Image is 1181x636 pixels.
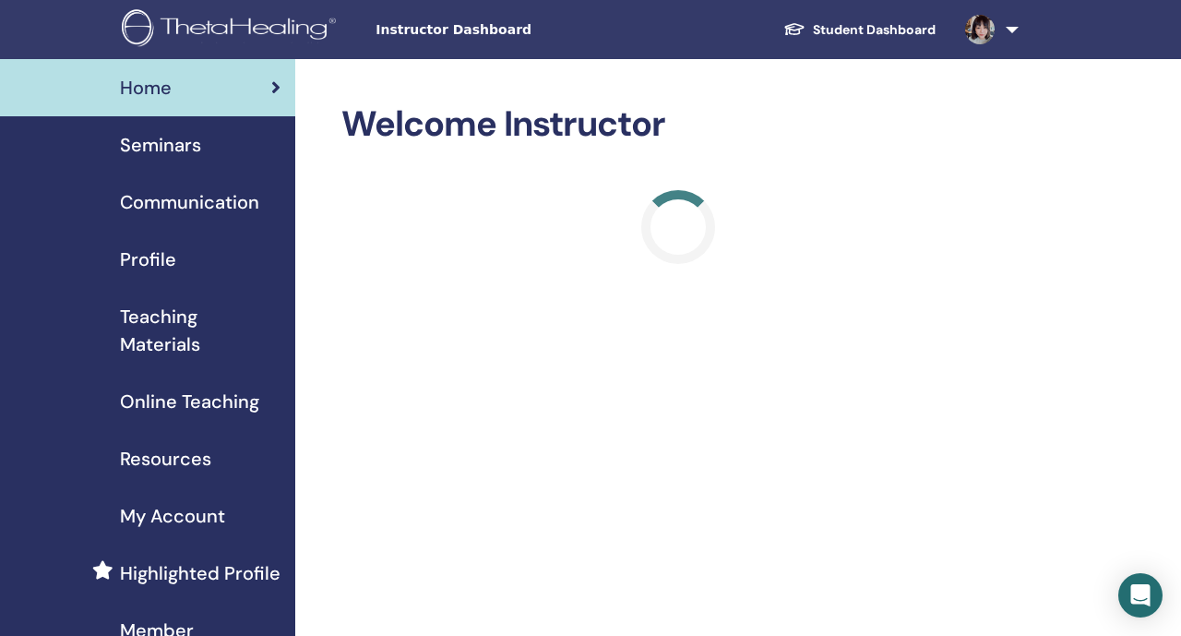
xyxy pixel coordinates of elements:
[122,9,342,51] img: logo.png
[783,21,805,37] img: graduation-cap-white.svg
[1118,573,1163,618] div: Open Intercom Messenger
[376,20,652,40] span: Instructor Dashboard
[341,103,1015,146] h2: Welcome Instructor
[120,188,259,216] span: Communication
[120,559,280,587] span: Highlighted Profile
[769,13,950,47] a: Student Dashboard
[965,15,995,44] img: default.jpg
[120,445,211,473] span: Resources
[120,131,201,159] span: Seminars
[120,303,280,358] span: Teaching Materials
[120,74,172,102] span: Home
[120,388,259,415] span: Online Teaching
[120,246,176,273] span: Profile
[120,502,225,530] span: My Account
